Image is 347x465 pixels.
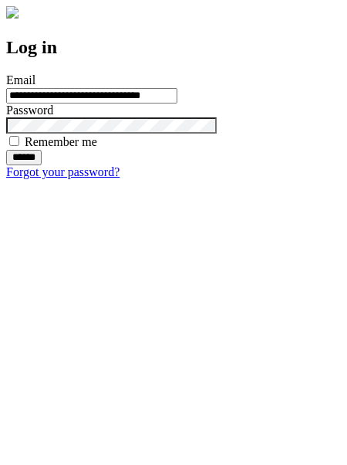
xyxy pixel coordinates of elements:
[6,37,341,58] h2: Log in
[6,73,35,87] label: Email
[6,6,19,19] img: logo-4e3dc11c47720685a147b03b5a06dd966a58ff35d612b21f08c02c0306f2b779.png
[25,135,97,148] label: Remember me
[6,104,53,117] label: Password
[6,165,120,178] a: Forgot your password?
